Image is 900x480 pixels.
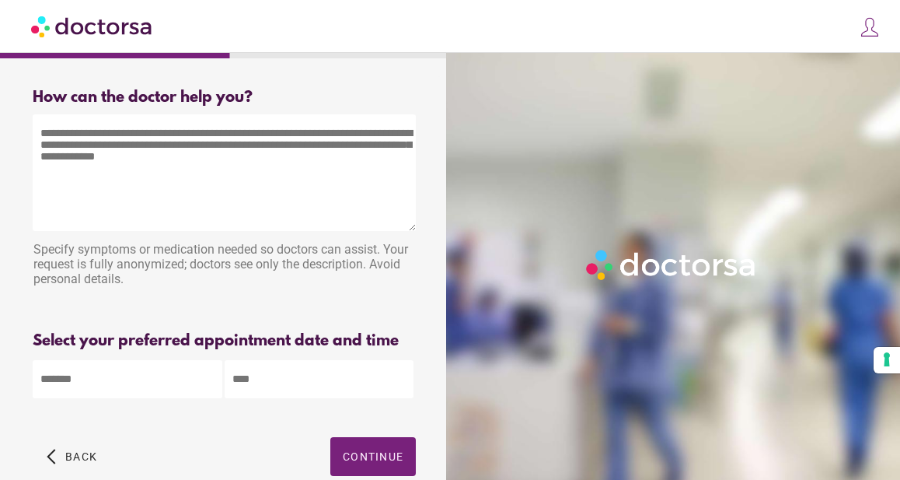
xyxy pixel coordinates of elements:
[330,437,416,476] button: Continue
[65,450,97,463] span: Back
[33,332,416,350] div: Select your preferred appointment date and time
[33,89,416,107] div: How can the doctor help you?
[40,437,103,476] button: arrow_back_ios Back
[874,347,900,373] button: Your consent preferences for tracking technologies
[343,450,403,463] span: Continue
[859,16,881,38] img: icons8-customer-100.png
[581,245,762,286] img: Logo-Doctorsa-trans-White-partial-flat.png
[31,9,154,44] img: Doctorsa.com
[33,234,416,298] div: Specify symptoms or medication needed so doctors can assist. Your request is fully anonymized; do...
